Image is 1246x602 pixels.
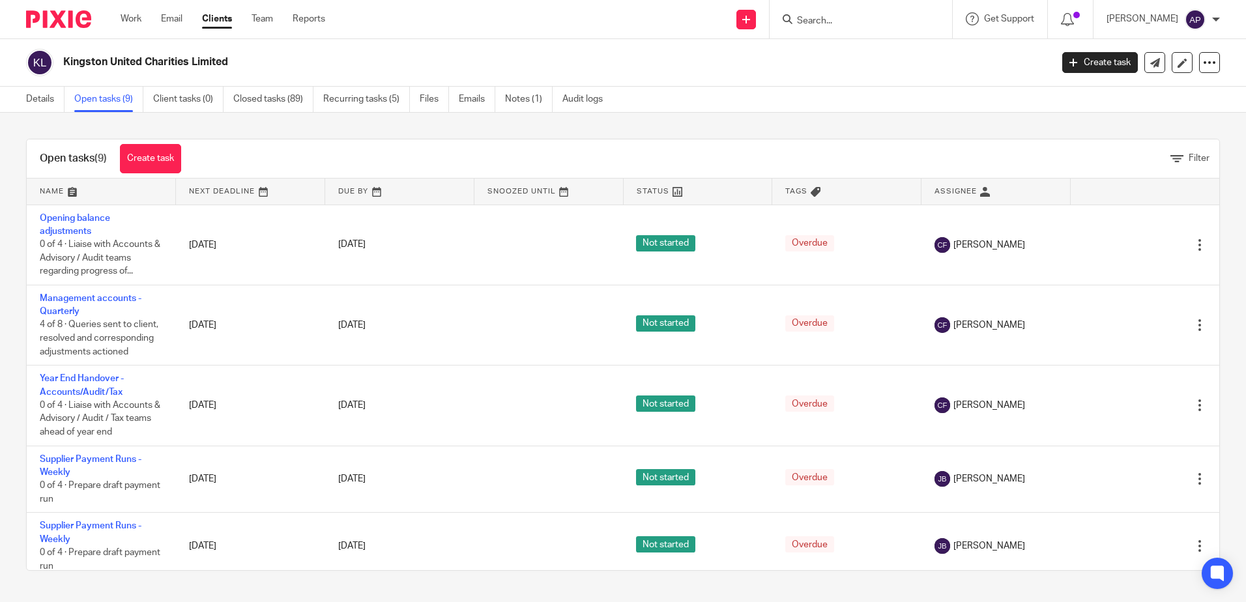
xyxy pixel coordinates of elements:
[176,446,325,513] td: [DATE]
[121,12,141,25] a: Work
[487,188,556,195] span: Snoozed Until
[420,87,449,112] a: Files
[935,317,950,333] img: svg%3E
[94,153,107,164] span: (9)
[935,471,950,487] img: svg%3E
[1062,52,1138,73] a: Create task
[984,14,1034,23] span: Get Support
[562,87,613,112] a: Audit logs
[785,536,834,552] span: Overdue
[40,152,107,165] h1: Open tasks
[293,12,325,25] a: Reports
[323,87,410,112] a: Recurring tasks (5)
[796,16,913,27] input: Search
[161,12,182,25] a: Email
[338,541,366,551] span: [DATE]
[40,548,160,571] span: 0 of 4 · Prepare draft payment run
[935,538,950,554] img: svg%3E
[636,469,695,485] span: Not started
[636,395,695,412] span: Not started
[953,539,1025,552] span: [PERSON_NAME]
[636,536,695,552] span: Not started
[338,240,366,250] span: [DATE]
[40,401,160,437] span: 0 of 4 · Liaise with Accounts & Advisory / Audit / Tax teams ahead of year end
[26,87,65,112] a: Details
[636,315,695,332] span: Not started
[338,474,366,483] span: [DATE]
[26,10,91,28] img: Pixie
[26,49,53,76] img: svg%3E
[785,469,834,485] span: Overdue
[40,481,160,504] span: 0 of 4 · Prepare draft payment run
[953,319,1025,332] span: [PERSON_NAME]
[785,315,834,332] span: Overdue
[40,374,124,396] a: Year End Handover - Accounts/Audit/Tax
[785,235,834,251] span: Overdue
[338,401,366,410] span: [DATE]
[1189,154,1210,163] span: Filter
[40,521,141,543] a: Supplier Payment Runs - Weekly
[233,87,313,112] a: Closed tasks (89)
[40,294,141,316] a: Management accounts - Quarterly
[63,55,847,69] h2: Kingston United Charities Limited
[935,237,950,253] img: svg%3E
[459,87,495,112] a: Emails
[953,472,1025,485] span: [PERSON_NAME]
[40,214,110,236] a: Opening balance adjustments
[176,285,325,365] td: [DATE]
[785,188,807,195] span: Tags
[637,188,669,195] span: Status
[202,12,232,25] a: Clients
[1185,9,1206,30] img: svg%3E
[636,235,695,251] span: Not started
[176,205,325,285] td: [DATE]
[40,321,158,356] span: 4 of 8 · Queries sent to client, resolved and corresponding adjustments actioned
[935,397,950,413] img: svg%3E
[40,455,141,477] a: Supplier Payment Runs - Weekly
[40,240,160,276] span: 0 of 4 · Liaise with Accounts & Advisory / Audit teams regarding progress of...
[176,365,325,446] td: [DATE]
[252,12,273,25] a: Team
[74,87,143,112] a: Open tasks (9)
[953,399,1025,412] span: [PERSON_NAME]
[505,87,553,112] a: Notes (1)
[953,238,1025,251] span: [PERSON_NAME]
[338,321,366,330] span: [DATE]
[176,513,325,580] td: [DATE]
[785,395,834,412] span: Overdue
[153,87,224,112] a: Client tasks (0)
[120,144,181,173] a: Create task
[1107,12,1178,25] p: [PERSON_NAME]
